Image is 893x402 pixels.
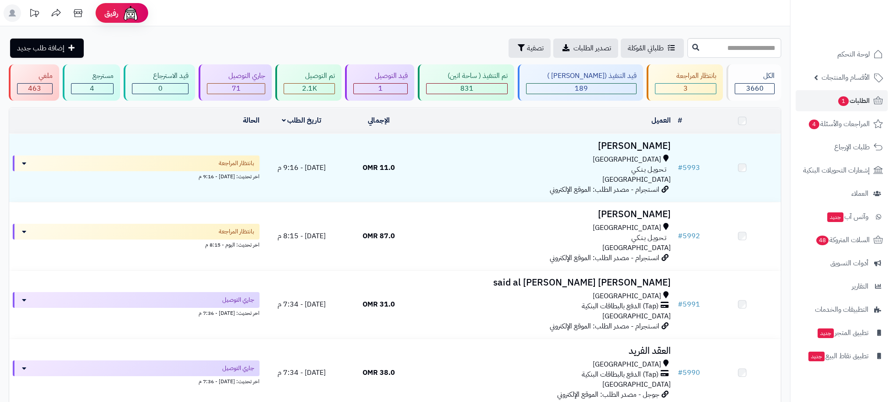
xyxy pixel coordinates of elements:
[678,299,700,310] a: #5991
[796,346,888,367] a: تطبيق نقاط البيعجديد
[104,8,118,18] span: رفيق
[830,257,868,269] span: أدوات التسويق
[219,227,254,236] span: بانتظار المراجعة
[509,39,551,58] button: تصفية
[631,165,666,175] span: تـحـويـل بـنـكـي
[602,243,671,253] span: [GEOGRAPHIC_DATA]
[582,301,658,311] span: (Tap) الدفع بالبطاقات البنكية
[13,308,260,317] div: اخر تحديث: [DATE] - 7:36 م
[426,71,508,81] div: تم التنفيذ ( ساحة اتين)
[573,43,611,53] span: تصدير الطلبات
[10,39,84,58] a: إضافة طلب جديد
[122,4,139,22] img: ai-face.png
[354,84,407,94] div: 1
[232,83,241,94] span: 71
[593,223,661,233] span: [GEOGRAPHIC_DATA]
[683,83,688,94] span: 3
[122,64,197,101] a: قيد الاسترجاع 0
[575,83,588,94] span: 189
[71,84,113,94] div: 4
[602,379,671,390] span: [GEOGRAPHIC_DATA]
[678,231,700,241] a: #5992
[833,7,885,25] img: logo-2.png
[837,48,870,60] span: لوحة التحكم
[593,360,661,370] span: [GEOGRAPHIC_DATA]
[278,162,326,173] span: [DATE] - 9:16 م
[28,83,41,94] span: 463
[284,71,335,81] div: تم التوصيل
[817,327,868,339] span: تطبيق المتجر
[593,291,661,301] span: [GEOGRAPHIC_DATA]
[550,321,659,331] span: انستجرام - مصدر الطلب: الموقع الإلكتروني
[796,113,888,134] a: المراجعات والأسئلة4
[827,212,843,222] span: جديد
[838,96,849,106] span: 1
[7,64,61,101] a: ملغي 463
[796,90,888,111] a: الطلبات1
[822,71,870,84] span: الأقسام والمنتجات
[284,84,334,94] div: 2098
[818,328,834,338] span: جديد
[809,120,819,129] span: 4
[735,71,775,81] div: الكل
[90,83,94,94] span: 4
[132,84,189,94] div: 0
[363,299,395,310] span: 31.0 OMR
[678,162,700,173] a: #5993
[302,83,317,94] span: 2.1K
[651,115,671,126] a: العميل
[353,71,408,81] div: قيد التوصيل
[655,84,716,94] div: 3
[550,184,659,195] span: انستجرام - مصدر الطلب: الموقع الإلكتروني
[421,346,671,356] h3: العقد الفريد
[678,299,683,310] span: #
[815,303,868,316] span: التطبيقات والخدمات
[17,71,53,81] div: ملغي
[460,83,473,94] span: 831
[158,83,163,94] span: 0
[197,64,274,101] a: جاري التوصيل 71
[363,231,395,241] span: 87.0 OMR
[23,4,45,24] a: تحديثات المنصة
[796,160,888,181] a: إشعارات التحويلات البنكية
[18,84,52,94] div: 463
[808,350,868,362] span: تطبيق نقاط البيع
[17,43,64,53] span: إضافة طلب جديد
[207,71,265,81] div: جاري التوصيل
[222,296,254,304] span: جاري التوصيل
[725,64,783,101] a: الكل3660
[678,231,683,241] span: #
[852,280,868,293] span: التقارير
[527,84,637,94] div: 189
[582,370,658,380] span: (Tap) الدفع بالبطاقات البنكية
[421,141,671,151] h3: [PERSON_NAME]
[621,39,684,58] a: طلباتي المُوكلة
[678,367,683,378] span: #
[803,164,870,176] span: إشعارات التحويلات البنكية
[282,115,322,126] a: تاريخ الطلب
[631,233,666,243] span: تـحـويـل بـنـكـي
[219,159,254,168] span: بانتظار المراجعة
[553,39,618,58] a: تصدير الطلبات
[278,367,326,378] span: [DATE] - 7:34 م
[602,311,671,321] span: [GEOGRAPHIC_DATA]
[274,64,343,101] a: تم التوصيل 2.1K
[678,367,700,378] a: #5990
[816,236,829,245] span: 48
[678,115,682,126] a: #
[526,71,637,81] div: قيد التنفيذ ([PERSON_NAME] )
[851,187,868,200] span: العملاء
[243,115,260,126] a: الحالة
[207,84,265,94] div: 71
[421,209,671,219] h3: [PERSON_NAME]
[61,64,122,101] a: مسترجع 4
[278,299,326,310] span: [DATE] - 7:34 م
[427,84,507,94] div: 831
[550,253,659,263] span: انستجرام - مصدر الطلب: الموقع الإلكتروني
[796,253,888,274] a: أدوات التسويق
[378,83,383,94] span: 1
[796,183,888,204] a: العملاء
[834,141,870,153] span: طلبات الإرجاع
[416,64,516,101] a: تم التنفيذ ( ساحة اتين) 831
[278,231,326,241] span: [DATE] - 8:15 م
